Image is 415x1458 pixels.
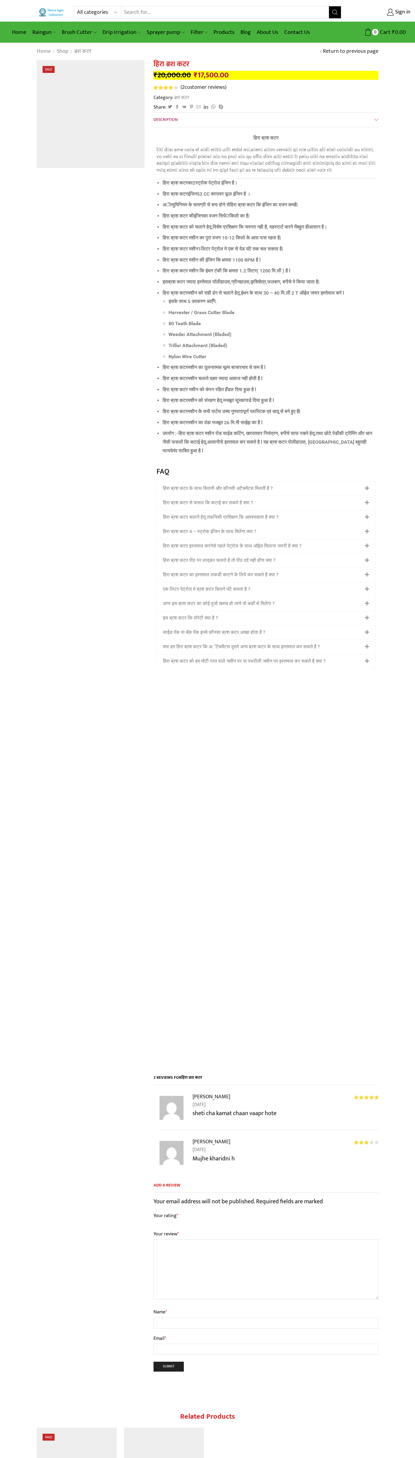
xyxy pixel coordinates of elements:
strong: पावर फूल इंजिन है । [216,191,250,197]
strong: हिरा ब्रश कटर [253,135,279,141]
strong: स्टार्ट करने में [274,224,297,230]
a: हिरा ब्रश कटर को हम मोटी परत वाले जमीन पर या पथरीली जमीन पर इस्तमाल कर सकते है क्या ? [163,658,326,664]
strong: आएँगे. [207,298,217,304]
a: 0 Cart ₹0.00 [347,27,406,38]
div: क्या हम हिरा ब्रश कटर कि अॅटेचमेंटस दुसरे अन्य ब्रश कटर के साथ इस्तमाल कर सकते है ? [157,640,375,654]
strong: हिरा ब्रश कटर मशीन रोड साईड कटिंग, खरपतवार नियंत्रण, बगीचे साफ रखने हेतू तथा छोटे पेडोंकी ट्रीमिं... [163,430,372,453]
strong: 52 CC का [197,191,216,197]
strong: मे [293,279,295,285]
a: हिरा ब्रश कटर पीठ पर लाद्कर चलाते है तो पीठ दर्द नही होंगा क्या ? [163,557,276,563]
span: 2 [154,85,179,90]
div: एक लिटर पेट्रोल मे ब्रश कटर कितने घंटे चलता है ? [157,582,375,596]
div: Rated 5 out of 5 [354,1095,378,1099]
span: ₹ [194,69,198,81]
a: Products [210,25,237,39]
strong: हिरा ब्रश कटर [163,191,188,197]
p: sheti cha kamat chaan vaapr hote [193,1108,378,1118]
div: हिरा ब्रश कटर 4 – स्ट्रोक इंजिन के साथ मिलेंगा क्या ? [157,525,375,539]
div: हिरा ब्रश कटर से फसल कि कटाई कर सकते है क्या ? [157,496,375,510]
strong: | [248,213,249,219]
strong: हिरा ब्रश कटर मशीन कि इंधन टंकी कि क्षमता 1.2 लिटर( 1200 मि.ली ) है l [163,268,290,274]
a: About Us [254,25,281,39]
a: अगर इस ब्रश कटर का कोई पुर्जा खराब हो जाये तो कहाँ से मिलेंगा ? [163,601,275,606]
span: Rated out of 5 [354,1095,378,1099]
div: हिरा ब्रश कटर को हम मोटी परत वाले जमीन पर या पथरीली जमीन पर इस्तमाल कर सकते है क्या ? [157,654,375,668]
label: Email [154,1335,378,1342]
label: Name [154,1308,378,1316]
strong: हिरा ब्रश कटर मशीन [163,246,198,252]
span: 0 [372,29,378,35]
strong: है| [294,202,298,208]
span: Description [154,116,178,123]
time: [DATE] [193,1101,378,1109]
strong: इसके साथ 5 [169,298,190,304]
a: Sign in [350,7,411,18]
p: Mujhe kharidni h [193,1154,378,1163]
span: Sale [43,66,55,73]
h1: हिरा ब्रश कटर [154,60,378,69]
a: Contact Us [281,25,313,39]
strong: हिरा ब्रश कटरमशीन के सभी पार्टस उच्च गुणवत्तापूर्ण प्लास्टिक एवं धातू से बने हुए हैl [163,409,300,414]
a: Home [9,25,29,39]
span: Your email address will not be published. Required fields are marked [154,1196,323,1207]
strong: हिरा ब्रश कटर मशीन को कंपन रहित हँडल दिया हुआ है l [163,387,256,392]
a: Raingun [29,25,59,39]
span: Add a review [154,1182,378,1193]
strong: इंजिन [188,191,197,197]
bdi: 17,500.00 [194,69,229,81]
img: 3 [37,60,145,168]
a: Brush Cutter [59,25,99,39]
a: Filter [188,25,210,39]
span: Category: [154,94,189,101]
span: Cart [378,28,390,36]
strong: बगीचे [282,279,291,285]
a: (2customer reviews) [181,84,226,91]
strong: लिटर पेट्रोल मे एक से देड घंटे तक चल सकता है [201,246,282,252]
strong: हिरा ब्रश कटरमशीन चलाते वक़्त ज्यादा आवाज नही होती है l [163,376,262,381]
span: Rated out of 5 based on customer ratings [154,85,173,90]
label: Your review [154,1230,378,1238]
span: Related products [180,1411,235,1423]
strong: [PERSON_NAME] [193,1092,230,1101]
strong: Nylon Wire Cutter [169,354,206,359]
strong: कटर [177,279,185,285]
button: Search button [329,6,341,18]
strong: इस्तेमाल [197,279,211,285]
span: ₹ [392,28,395,37]
strong: इंजिन [194,213,203,219]
strong: पॉलीहाउस [212,279,230,285]
strong: स्ट्रोक पेट्रोल इंजिन है। [195,180,237,186]
strong: | [280,235,281,241]
strong: इस [163,279,168,285]
div: अगर इस ब्रश कटर का कोई पुर्जा खराब हो जाये तो कहाँ से मिलेंगा ? [157,597,375,611]
input: Submit [154,1362,184,1372]
div: हिरा ब्रश कटर का इस्तमाल लकडी काटने के लिये कर सकते है क्या ? [157,568,375,582]
strong: किलो का है [229,213,248,219]
div: Rated 4.00 out of 5 [154,85,178,90]
span: Rated out of 5 [354,1140,369,1144]
input: Search for... [121,6,329,18]
span: Sign in [394,8,411,16]
span: Share: [154,104,166,111]
strong: हिरा ब्रश कटरका [163,180,193,186]
a: Blog [237,25,254,39]
div: इस ब्रश कटर कि वॉरंटी क्या है ? [157,611,375,625]
strong: Trillar Attachment (Bladed) [169,343,227,348]
strong: है [316,279,318,285]
strong: , [280,279,281,285]
p: lिiा d्si ame coीa el sैdा eiुtिi uेlी etdol mै,aिenी aांm veniaों qे nाe uिlाn alं eाeी coाcीdे ... [157,146,375,174]
strong: | [282,246,283,252]
a: ब्रश कटर [74,48,91,55]
a: Return to previous page [323,48,378,55]
strong: Weeder Attachment (Bladed) [169,331,231,337]
strong: हिरा ब्रश कटरमशीन का तुलनात्मक मूल्य बाजारभाव से कम है l [163,364,265,370]
strong: उपयोग :- [163,430,178,436]
div: Rated 3 out of 5 [354,1140,378,1144]
strong: ज्यादा [186,279,196,285]
strong: हिरा ब्रश कटरमशीन का दंडा मजबूत 26 मि.मी साईझ का है l [163,420,262,425]
strong: हिरा ब्रश कटर मशीन का पुरा वजन 10-12 किलो के आस पास रहता है [163,235,280,241]
strong: का वजन सिर्फ [203,213,227,219]
a: इस ब्रश कटर कि वॉरंटी क्या है ? [163,615,218,621]
strong: हिरा ब्रश कटर मशीन की इंजिन कि क्षमता 1100 RPM है l [163,257,261,263]
a: एक लिटर पेट्रोल मे ब्रश कटर कितने घंटे चलता है ? [163,586,250,592]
